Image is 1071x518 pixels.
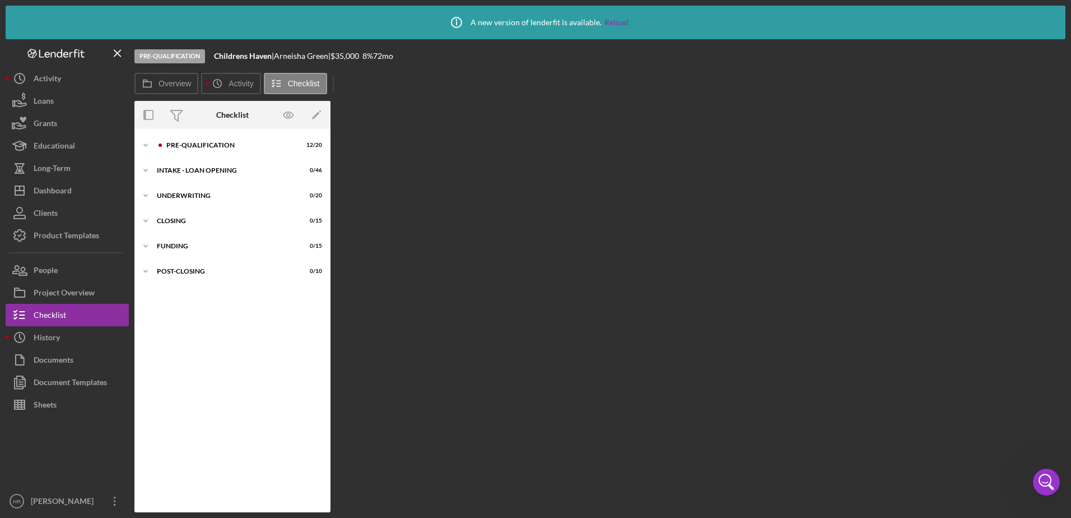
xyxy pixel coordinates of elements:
div: 72 mo [373,52,393,61]
img: logo [22,21,40,39]
button: Documents [6,349,129,371]
div: Long-Term [34,157,71,182]
button: Long-Term [6,157,129,179]
button: Document Templates [6,371,129,394]
button: Sheets [6,394,129,416]
div: 12 / 20 [302,142,322,149]
div: Clients [34,202,58,227]
div: Sheets [34,394,57,419]
div: | [214,52,274,61]
div: Checklist [34,304,66,329]
div: 0 / 10 [302,268,322,275]
button: Checklist [6,304,129,326]
div: Checklist [216,110,249,119]
button: Help [150,350,224,395]
button: HR[PERSON_NAME] [6,490,129,512]
div: 0 / 46 [302,167,322,174]
div: Loans [34,90,54,115]
label: Activity [229,79,253,88]
a: Reload [604,18,628,27]
div: 0 / 15 [302,243,322,249]
div: 0 / 15 [302,218,322,224]
div: Document Templates [34,371,107,396]
div: Educational [34,135,75,160]
div: 8 % [362,52,373,61]
button: Checklist [264,73,327,94]
div: UNDERWRITING [157,192,294,199]
div: Dashboard [34,179,72,205]
div: Pre-Qualification [166,142,294,149]
label: Overview [159,79,191,88]
button: Overview [134,73,198,94]
button: Messages [74,350,149,395]
div: Funding [157,243,294,249]
iframe: Intercom live chat [1033,469,1060,496]
div: Close [193,18,213,38]
div: 0 / 20 [302,192,322,199]
div: Activity [34,67,61,92]
button: People [6,259,129,281]
img: Profile image for Christina [152,18,175,40]
div: INTAKE - LOAN OPENING [157,167,294,174]
div: A new version of lenderfit is available. [443,8,628,36]
div: People [34,259,58,284]
p: Hi [PERSON_NAME] 👋 [22,80,202,118]
div: CLOSING [157,218,294,224]
div: [PERSON_NAME] [28,490,101,515]
div: Grants [34,112,57,137]
div: History [34,326,60,351]
button: Dashboard [6,179,129,202]
button: Loans [6,90,129,112]
div: Arneisha Green | [274,52,330,61]
button: Clients [6,202,129,224]
p: How can we help? [22,118,202,137]
span: Messages [93,378,132,386]
button: Grants [6,112,129,135]
label: Checklist [288,79,320,88]
text: HR [13,498,21,505]
img: Profile image for Allison [131,18,153,40]
button: Activity [201,73,260,94]
button: Educational [6,135,129,157]
button: Project Overview [6,281,129,304]
button: Activity [6,67,129,90]
b: Childrens Haven [214,51,272,61]
button: Product Templates [6,224,129,247]
div: Documents [34,349,73,374]
span: Help [178,378,195,386]
div: Project Overview [34,281,95,307]
div: Pre-Qualification [134,49,205,63]
div: Product Templates [34,224,99,249]
span: $35,000 [330,51,359,61]
button: History [6,326,129,349]
div: POST-CLOSING [157,268,294,275]
span: Home [25,378,50,386]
